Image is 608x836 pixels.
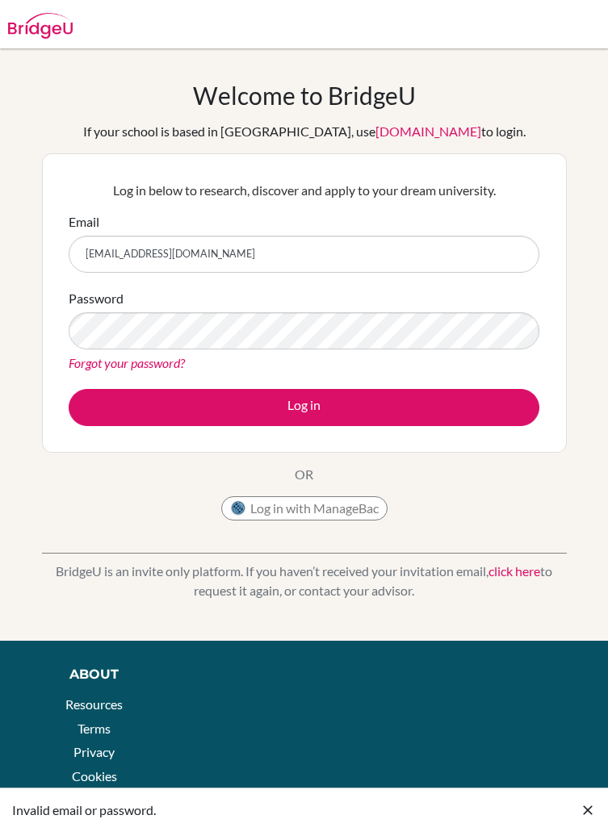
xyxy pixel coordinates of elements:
p: OR [295,465,313,484]
a: [DOMAIN_NAME] [375,123,481,139]
button: Log in with ManageBac [221,496,388,520]
label: Password [69,289,124,308]
h1: Welcome to BridgeU [193,81,416,110]
div: Invalid email or password. [12,800,580,820]
p: BridgeU is an invite only platform. If you haven’t received your invitation email, to request it ... [42,562,567,600]
button: Log in [69,389,539,426]
a: Privacy [73,744,115,759]
label: Email [69,212,99,232]
a: Forgot your password? [69,355,185,370]
a: Terms [78,721,111,736]
p: Log in below to research, discover and apply to your dream university. [69,181,539,200]
a: click here [488,563,540,579]
a: Resources [65,696,123,712]
a: Cookies [72,768,117,784]
div: If your school is based in [GEOGRAPHIC_DATA], use to login. [83,122,526,141]
img: Bridge-U [8,13,73,39]
div: About [36,665,152,684]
